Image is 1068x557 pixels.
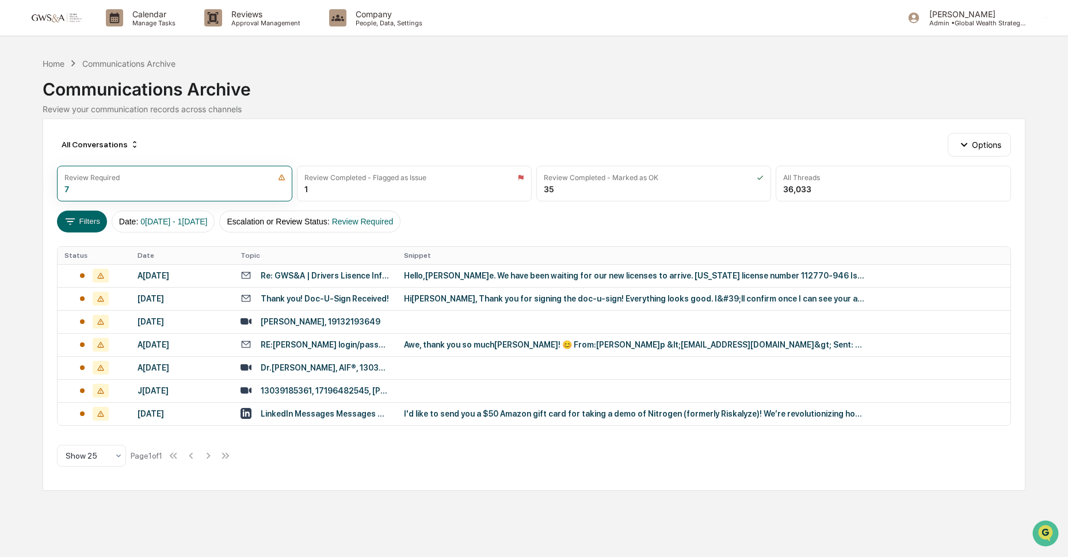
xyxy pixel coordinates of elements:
[43,104,1025,114] div: Review your communication records across channels
[196,91,209,105] button: Start new chat
[404,271,864,280] div: Hello,[PERSON_NAME]e. We have been waiting for our new licenses to arrive. [US_STATE] license num...
[332,217,394,226] span: Review Required
[95,145,143,157] span: Attestations
[123,19,181,27] p: Manage Tasks
[346,9,428,19] p: Company
[219,211,401,232] button: Escalation or Review Status:Review Required
[261,294,389,303] div: Thank you! Doc-U-Sign Received!
[23,167,73,178] span: Data Lookup
[138,409,227,418] div: [DATE]
[57,211,107,232] button: Filters
[131,451,162,460] div: Page 1 of 1
[404,294,864,303] div: Hi[PERSON_NAME], Thank you for signing the doc-u-sign! Everything looks good. I&#39;ll confirm on...
[12,168,21,177] div: 🔎
[12,24,209,43] p: How can we help?
[12,88,32,109] img: 1746055101610-c473b297-6a78-478c-a979-82029cc54cd1
[234,247,396,264] th: Topic
[12,146,21,155] div: 🖐️
[82,59,176,68] div: Communications Archive
[138,271,227,280] div: A[DATE]
[138,340,227,349] div: A[DATE]
[115,195,139,204] span: Pylon
[138,386,227,395] div: J[DATE]
[261,340,390,349] div: RE:[PERSON_NAME] login/password
[261,271,390,280] div: Re: GWS&A | Drivers Lisence Information
[1031,519,1062,550] iframe: Open customer support
[58,247,131,264] th: Status
[544,184,554,194] div: 35
[544,173,658,182] div: Review Completed - Marked as OK
[7,162,77,183] a: 🔎Data Lookup
[39,100,146,109] div: We're available if you need us!
[757,174,764,181] img: icon
[28,12,83,23] img: logo
[39,88,189,100] div: Start new chat
[346,19,428,27] p: People, Data, Settings
[7,140,79,161] a: 🖐️Preclearance
[57,135,144,154] div: All Conversations
[138,317,227,326] div: [DATE]
[261,386,390,395] div: 13039185361, 17196482545, [PERSON_NAME], FPQP®
[783,173,820,182] div: All Threads
[43,59,64,68] div: Home
[261,409,390,418] div: LinkedIn Messages Messages with [PERSON_NAME], [PERSON_NAME], FPQP®
[920,19,1027,27] p: Admin • Global Wealth Strategies Associates
[304,184,308,194] div: 1
[920,9,1027,19] p: [PERSON_NAME]
[404,409,864,418] div: I'd like to send you a $50 Amazon gift card for taking a demo of Nitrogen (formerly Riskalyze)! W...
[64,173,120,182] div: Review Required
[278,174,285,181] img: icon
[23,145,74,157] span: Preclearance
[112,211,215,232] button: Date:0[DATE] - 1[DATE]
[304,173,426,182] div: Review Completed - Flagged as Issue
[404,340,864,349] div: Awe, thank you so much[PERSON_NAME]! 😊 From:[PERSON_NAME]p &lt;[EMAIL_ADDRESS][DOMAIN_NAME]&gt; S...
[517,174,524,181] img: icon
[222,19,306,27] p: Approval Management
[783,184,811,194] div: 36,033
[138,363,227,372] div: A[DATE]
[64,184,69,194] div: 7
[123,9,181,19] p: Calendar
[131,247,234,264] th: Date
[43,70,1025,100] div: Communications Archive
[397,247,1010,264] th: Snippet
[261,363,390,372] div: Dr.[PERSON_NAME], AIF®, 13033323201
[79,140,147,161] a: 🗄️Attestations
[83,146,93,155] div: 🗄️
[948,133,1010,156] button: Options
[261,317,380,326] div: [PERSON_NAME], 19132193649
[138,294,227,303] div: [DATE]
[140,217,207,226] span: 0[DATE] - 1[DATE]
[81,194,139,204] a: Powered byPylon
[222,9,306,19] p: Reviews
